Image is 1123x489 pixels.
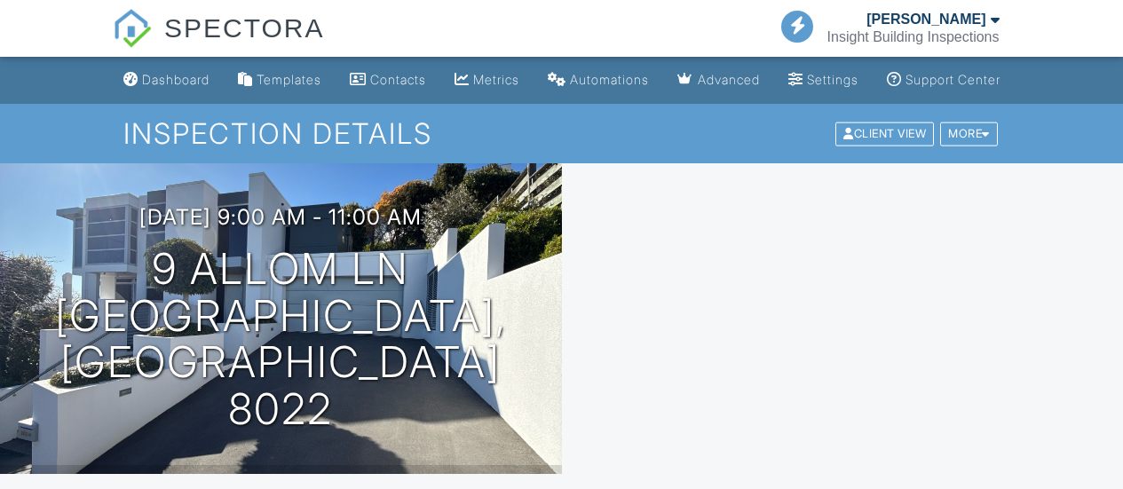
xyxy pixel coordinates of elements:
[343,64,433,97] a: Contacts
[570,72,649,87] div: Automations
[473,72,519,87] div: Metrics
[142,72,210,87] div: Dashboard
[231,64,328,97] a: Templates
[866,11,985,28] div: [PERSON_NAME]
[113,27,325,59] a: SPECTORA
[807,72,858,87] div: Settings
[113,9,152,48] img: The Best Home Inspection Software - Spectora
[139,205,422,229] h3: [DATE] 9:00 am - 11:00 am
[164,9,325,46] span: SPECTORA
[257,72,321,87] div: Templates
[447,64,526,97] a: Metrics
[834,126,938,139] a: Client View
[698,72,760,87] div: Advanced
[835,122,934,146] div: Client View
[781,64,866,97] a: Settings
[541,64,656,97] a: Automations (Basic)
[906,72,1000,87] div: Support Center
[370,72,426,87] div: Contacts
[880,64,1008,97] a: Support Center
[827,28,1000,46] div: Insight Building Inspections
[670,64,767,97] a: Advanced
[28,246,534,433] h1: 9 Allom Ln [GEOGRAPHIC_DATA], [GEOGRAPHIC_DATA] 8022
[940,122,998,146] div: More
[116,64,217,97] a: Dashboard
[123,118,999,149] h1: Inspection Details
